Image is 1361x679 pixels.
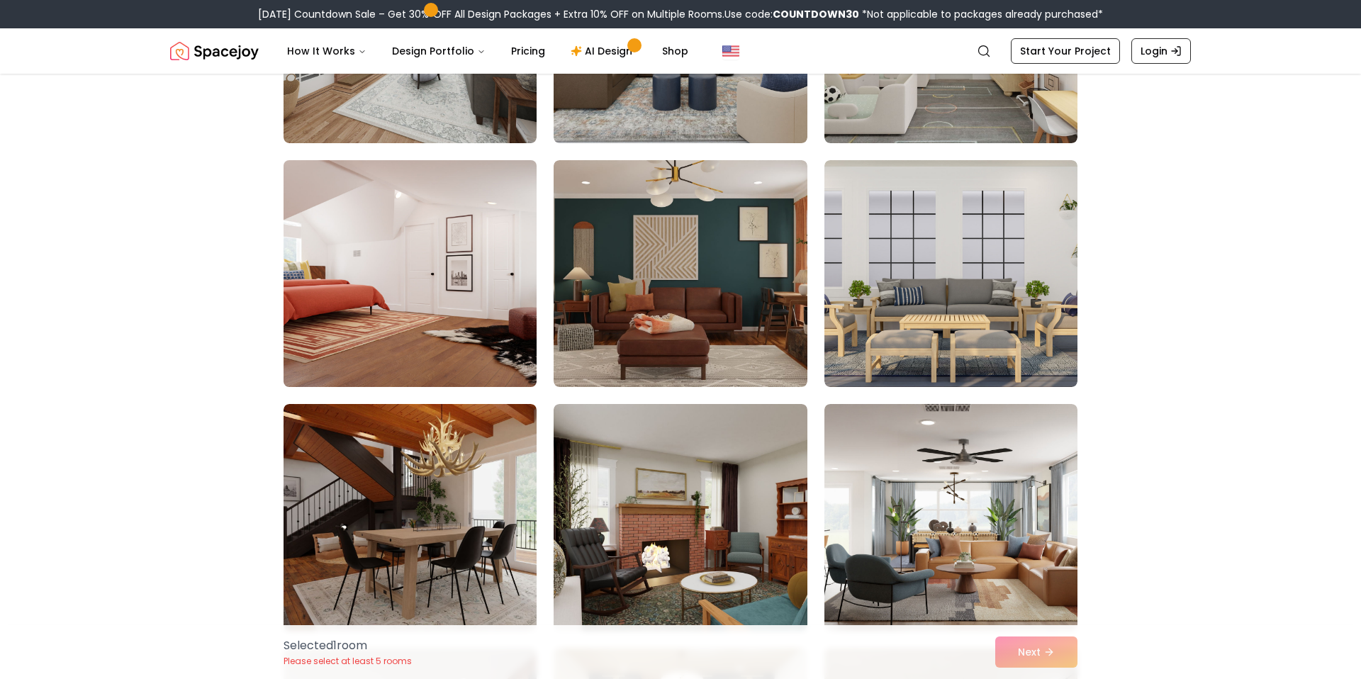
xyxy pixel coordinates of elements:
[824,404,1077,631] img: Room room-18
[651,37,700,65] a: Shop
[859,7,1103,21] span: *Not applicable to packages already purchased*
[722,43,739,60] img: United States
[773,7,859,21] b: COUNTDOWN30
[276,37,700,65] nav: Main
[276,37,378,65] button: How It Works
[1131,38,1191,64] a: Login
[1011,38,1120,64] a: Start Your Project
[381,37,497,65] button: Design Portfolio
[284,637,412,654] p: Selected 1 room
[170,37,259,65] img: Spacejoy Logo
[554,404,807,631] img: Room room-17
[284,404,537,631] img: Room room-16
[559,37,648,65] a: AI Design
[724,7,859,21] span: Use code:
[258,7,1103,21] div: [DATE] Countdown Sale – Get 30% OFF All Design Packages + Extra 10% OFF on Multiple Rooms.
[554,160,807,387] img: Room room-14
[170,28,1191,74] nav: Global
[500,37,556,65] a: Pricing
[824,160,1077,387] img: Room room-15
[284,656,412,667] p: Please select at least 5 rooms
[277,155,543,393] img: Room room-13
[170,37,259,65] a: Spacejoy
